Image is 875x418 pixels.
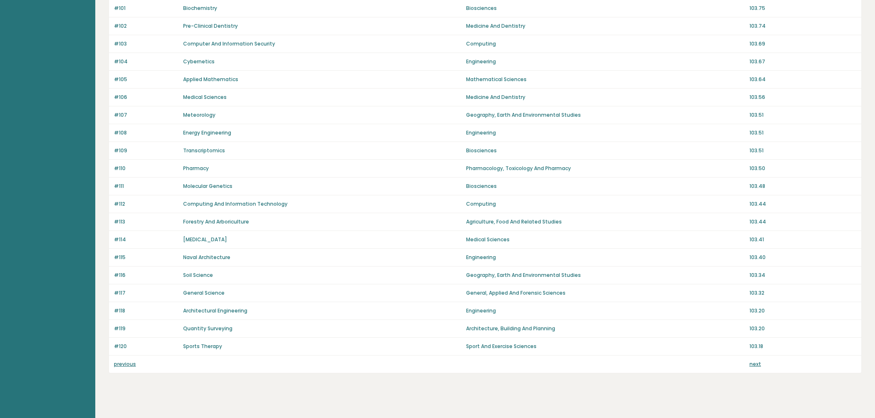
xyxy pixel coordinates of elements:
p: #120 [114,343,178,350]
a: Molecular Genetics [183,183,232,190]
p: #106 [114,94,178,101]
a: Meteorology [183,111,215,118]
p: #113 [114,218,178,226]
p: 103.34 [749,271,856,279]
a: Cybernetics [183,58,215,65]
p: #102 [114,22,178,30]
p: 103.20 [749,307,856,315]
p: Biosciences [466,5,744,12]
p: Engineering [466,307,744,315]
p: #114 [114,236,178,243]
p: #107 [114,111,178,119]
a: Applied Mathematics [183,76,238,83]
p: Computing [466,40,744,48]
p: Biosciences [466,147,744,154]
p: Medicine And Dentistry [466,22,744,30]
p: 103.64 [749,76,856,83]
a: Transcriptomics [183,147,225,154]
p: Agriculture, Food And Related Studies [466,218,744,226]
p: Medical Sciences [466,236,744,243]
a: [MEDICAL_DATA] [183,236,227,243]
p: #117 [114,289,178,297]
p: 103.51 [749,129,856,137]
p: #104 [114,58,178,65]
p: Architecture, Building And Planning [466,325,744,332]
p: #105 [114,76,178,83]
a: next [749,360,761,368]
p: #108 [114,129,178,137]
p: 103.40 [749,254,856,261]
p: Sport And Exercise Sciences [466,343,744,350]
p: 103.67 [749,58,856,65]
p: 103.44 [749,200,856,208]
p: #119 [114,325,178,332]
p: Engineering [466,254,744,261]
a: Biochemistry [183,5,217,12]
p: Pharmacology, Toxicology And Pharmacy [466,165,744,172]
p: Engineering [466,58,744,65]
p: Engineering [466,129,744,137]
p: 103.18 [749,343,856,350]
p: #109 [114,147,178,154]
a: Computing And Information Technology [183,200,288,207]
p: 103.75 [749,5,856,12]
a: Forestry And Arboriculture [183,218,249,225]
a: Pharmacy [183,165,209,172]
a: Computer And Information Security [183,40,275,47]
a: Medical Sciences [183,94,227,101]
p: Computing [466,200,744,208]
p: #118 [114,307,178,315]
p: Geography, Earth And Environmental Studies [466,271,744,279]
a: Naval Architecture [183,254,230,261]
p: #103 [114,40,178,48]
p: Medicine And Dentistry [466,94,744,101]
p: 103.32 [749,289,856,297]
p: 103.51 [749,147,856,154]
a: Pre-Clinical Dentistry [183,22,238,29]
p: 103.69 [749,40,856,48]
p: 103.74 [749,22,856,30]
p: Mathematical Sciences [466,76,744,83]
p: 103.41 [749,236,856,243]
p: 103.56 [749,94,856,101]
p: General, Applied And Forensic Sciences [466,289,744,297]
a: previous [114,360,136,368]
a: Quantity Surveying [183,325,232,332]
a: Energy Engineering [183,129,231,136]
a: Soil Science [183,271,213,279]
p: 103.50 [749,165,856,172]
p: 103.20 [749,325,856,332]
p: #111 [114,183,178,190]
p: Biosciences [466,183,744,190]
p: #110 [114,165,178,172]
p: #115 [114,254,178,261]
a: Architectural Engineering [183,307,247,314]
p: Geography, Earth And Environmental Studies [466,111,744,119]
p: #116 [114,271,178,279]
p: 103.51 [749,111,856,119]
a: General Science [183,289,225,296]
p: 103.48 [749,183,856,190]
p: #112 [114,200,178,208]
a: Sports Therapy [183,343,222,350]
p: #101 [114,5,178,12]
p: 103.44 [749,218,856,226]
